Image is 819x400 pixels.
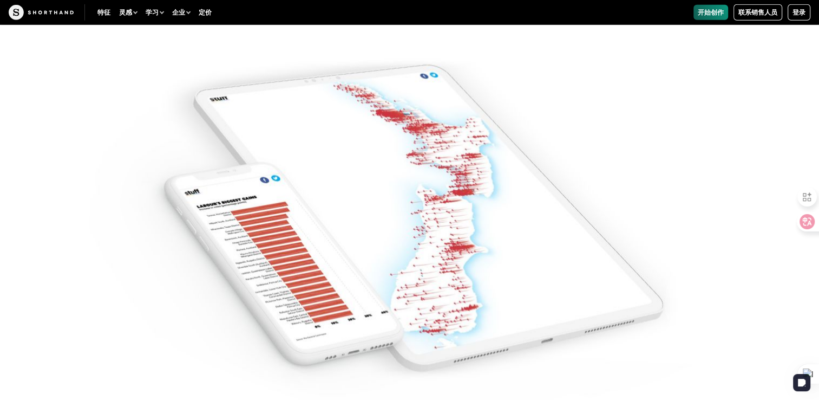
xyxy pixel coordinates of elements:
[788,4,810,21] a: 登录
[9,5,74,20] img: 工艺
[194,5,216,20] a: 定价
[141,5,168,20] button: 学习
[115,5,141,20] button: 灵感
[693,5,728,20] a: 开始创作
[168,5,194,20] button: 企业
[733,4,782,21] a: 联系销售人员
[93,5,115,20] a: 特征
